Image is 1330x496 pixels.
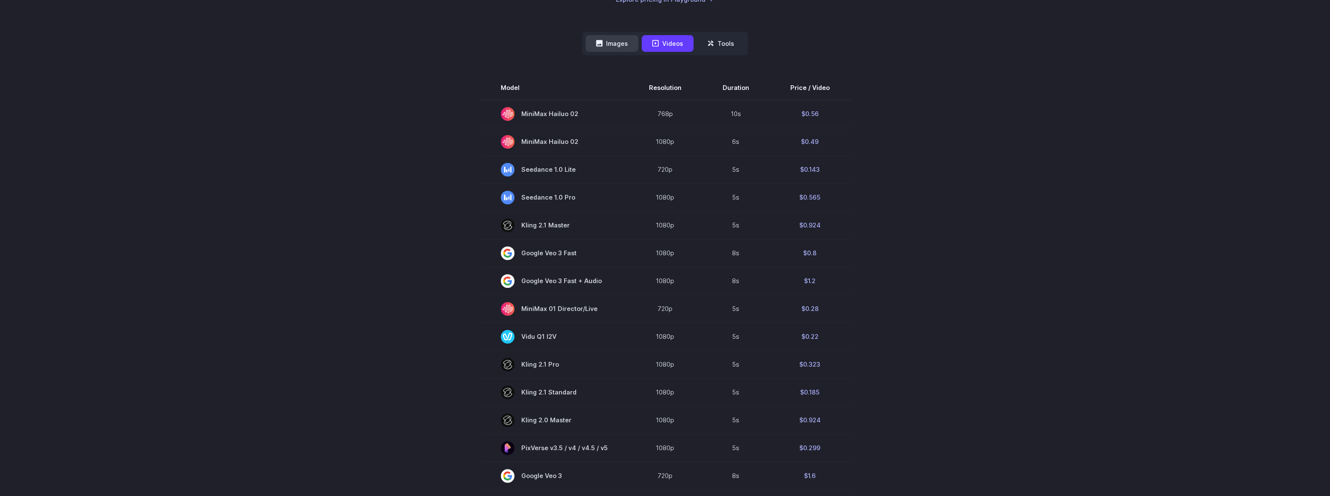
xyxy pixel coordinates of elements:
[702,267,770,295] td: 8s
[501,413,608,427] span: Kling 2.0 Master
[770,462,850,490] td: $1.6
[628,211,702,239] td: 1080p
[770,239,850,267] td: $0.8
[702,295,770,323] td: 5s
[628,323,702,350] td: 1080p
[770,211,850,239] td: $0.924
[697,35,744,52] button: Tools
[501,302,608,316] span: MiniMax 01 Director/Live
[628,239,702,267] td: 1080p
[702,434,770,462] td: 5s
[501,330,608,344] span: Vidu Q1 I2V
[770,100,850,128] td: $0.56
[702,100,770,128] td: 10s
[501,469,608,483] span: Google Veo 3
[702,462,770,490] td: 8s
[702,211,770,239] td: 5s
[628,267,702,295] td: 1080p
[770,406,850,434] td: $0.924
[770,350,850,378] td: $0.323
[628,350,702,378] td: 1080p
[628,183,702,211] td: 1080p
[501,358,608,371] span: Kling 2.1 Pro
[702,406,770,434] td: 5s
[770,378,850,406] td: $0.185
[702,378,770,406] td: 5s
[770,267,850,295] td: $1.2
[770,434,850,462] td: $0.299
[501,163,608,176] span: Seedance 1.0 Lite
[770,128,850,155] td: $0.49
[501,135,608,149] span: MiniMax Hailuo 02
[770,323,850,350] td: $0.22
[628,406,702,434] td: 1080p
[628,76,702,100] th: Resolution
[501,274,608,288] span: Google Veo 3 Fast + Audio
[501,385,608,399] span: Kling 2.1 Standard
[628,378,702,406] td: 1080p
[480,76,628,100] th: Model
[702,183,770,211] td: 5s
[702,350,770,378] td: 5s
[501,107,608,121] span: MiniMax Hailuo 02
[702,239,770,267] td: 8s
[501,246,608,260] span: Google Veo 3 Fast
[501,191,608,204] span: Seedance 1.0 Pro
[702,155,770,183] td: 5s
[702,128,770,155] td: 6s
[586,35,638,52] button: Images
[642,35,693,52] button: Videos
[702,76,770,100] th: Duration
[501,218,608,232] span: Kling 2.1 Master
[702,323,770,350] td: 5s
[628,128,702,155] td: 1080p
[501,441,608,455] span: PixVerse v3.5 / v4 / v4.5 / v5
[770,76,850,100] th: Price / Video
[628,155,702,183] td: 720p
[770,183,850,211] td: $0.565
[628,434,702,462] td: 1080p
[628,295,702,323] td: 720p
[628,100,702,128] td: 768p
[628,462,702,490] td: 720p
[770,155,850,183] td: $0.143
[770,295,850,323] td: $0.28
